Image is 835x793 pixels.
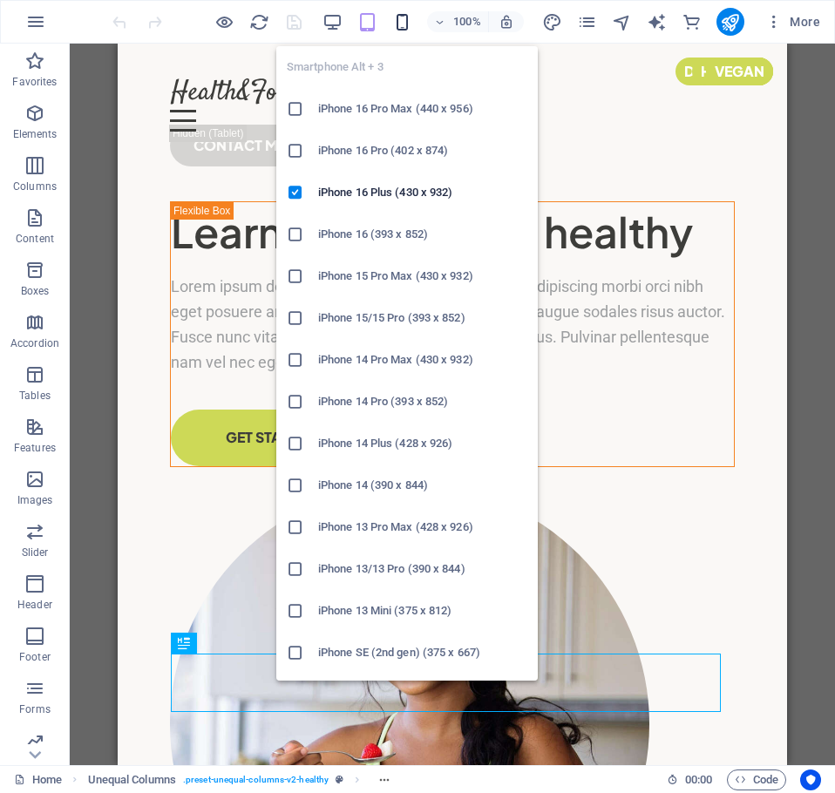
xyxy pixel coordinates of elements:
a: Click to cancel selection. Double-click to open Pages [14,769,62,790]
button: Click here to leave preview mode and continue editing [214,11,234,32]
i: Navigator [612,12,632,32]
h6: iPhone 16 Plus (430 x 932) [318,182,527,203]
h6: 100% [453,11,481,32]
button: navigator [612,11,633,32]
button: 100% [427,11,489,32]
h6: iPhone 13 Pro Max (428 x 926) [318,517,527,538]
p: Columns [13,180,57,193]
span: Code [735,769,778,790]
p: Boxes [21,284,50,298]
p: Features [14,441,56,455]
button: reload [248,11,269,32]
p: Header [17,598,52,612]
p: Favorites [12,75,57,89]
h6: iPhone 14 Pro Max (430 x 932) [318,349,527,370]
h6: iPhone 16 Pro (402 x 874) [318,140,527,161]
nav: breadcrumb [88,769,399,790]
p: Slider [22,546,49,559]
h6: iPhone 14 (390 x 844) [318,475,527,496]
button: design [542,11,563,32]
i: Design (Ctrl+Alt+Y) [542,12,562,32]
p: Footer [19,650,51,664]
h6: Session time [667,769,713,790]
p: Elements [13,127,58,141]
p: Tables [19,389,51,403]
button: Usercentrics [800,769,821,790]
i: On resize automatically adjust zoom level to fit chosen device. [499,14,514,30]
h6: iPhone 14 Pro (393 x 852) [318,391,527,412]
span: More [765,13,820,30]
button: text_generator [647,11,668,32]
button: pages [577,11,598,32]
i: AI Writer [647,12,667,32]
p: Images [17,493,53,507]
h6: iPhone 13 Mini (375 x 812) [318,600,527,621]
h6: iPhone 13/13 Pro (390 x 844) [318,559,527,579]
h6: iPhone 14 Plus (428 x 926) [318,433,527,454]
i: This element is a customizable preset [336,775,343,784]
h6: iPhone 15/15 Pro (393 x 852) [318,308,527,329]
h6: iPhone 16 Pro Max (440 x 956) [318,98,527,119]
span: 00 00 [685,769,712,790]
h6: iPhone 16 (393 x 852) [318,224,527,245]
i: Publish [720,12,740,32]
span: . preset-unequal-columns-v2-healthy [183,769,329,790]
i: Pages (Ctrl+Alt+S) [577,12,597,32]
p: Accordion [10,336,59,350]
span: : [697,773,700,786]
h6: iPhone 15 Pro Max (430 x 932) [318,266,527,287]
span: Click to select. Double-click to edit [88,769,176,790]
p: Forms [19,702,51,716]
p: Content [16,232,54,246]
button: publish [716,8,744,36]
h6: iPhone SE (2nd gen) (375 x 667) [318,642,527,663]
button: Code [727,769,786,790]
button: commerce [682,11,703,32]
button: More [758,8,827,36]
